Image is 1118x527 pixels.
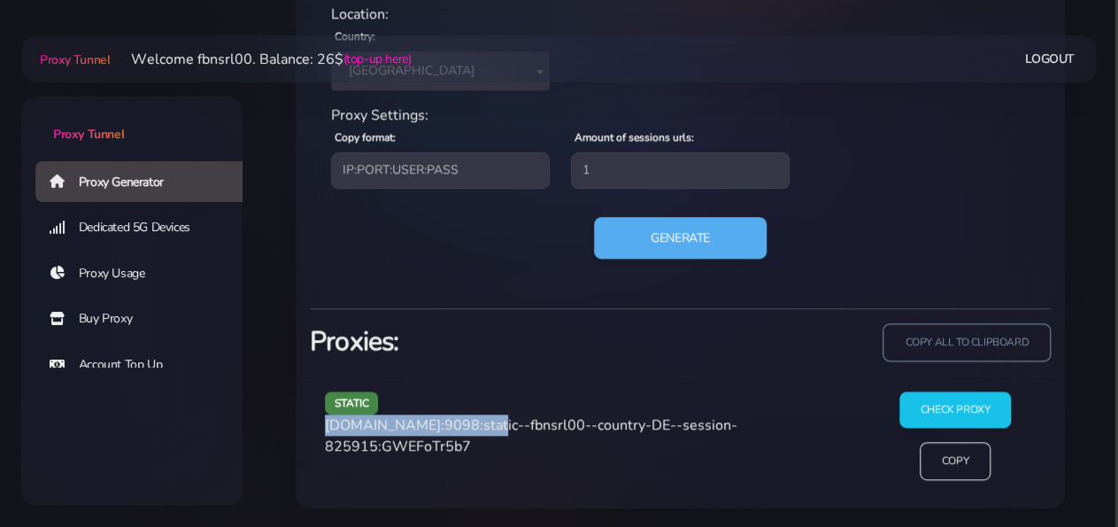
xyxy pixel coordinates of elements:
a: Proxy Usage [35,253,257,294]
a: (top-up here) [343,50,411,68]
label: Copy format: [335,129,396,145]
a: Proxy Tunnel [36,45,110,74]
span: Proxy Tunnel [40,51,110,68]
label: Country: [335,28,375,44]
a: Logout [1025,43,1075,75]
label: Amount of sessions urls: [574,129,694,145]
span: Proxy Tunnel [53,126,124,143]
a: Buy Proxy [35,298,257,339]
input: copy all to clipboard [883,323,1051,361]
a: Proxy Generator [35,161,257,202]
iframe: Webchat Widget [1032,441,1096,505]
a: Dedicated 5G Devices [35,207,257,248]
h3: Proxies: [310,323,670,360]
span: [DOMAIN_NAME]:9098:static--fbnsrl00--country-DE--session-825915:GWEFoTr5b7 [325,415,737,456]
input: Copy [920,442,991,480]
a: Account Top Up [35,345,257,385]
input: Check Proxy [899,391,1012,428]
button: Generate [594,217,767,260]
div: Proxy Settings: [320,105,1040,126]
div: Location: [320,4,1040,25]
a: Proxy Tunnel [21,97,243,143]
span: static [325,391,379,414]
li: Welcome fbnsrl00. Balance: 26$ [110,49,411,70]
